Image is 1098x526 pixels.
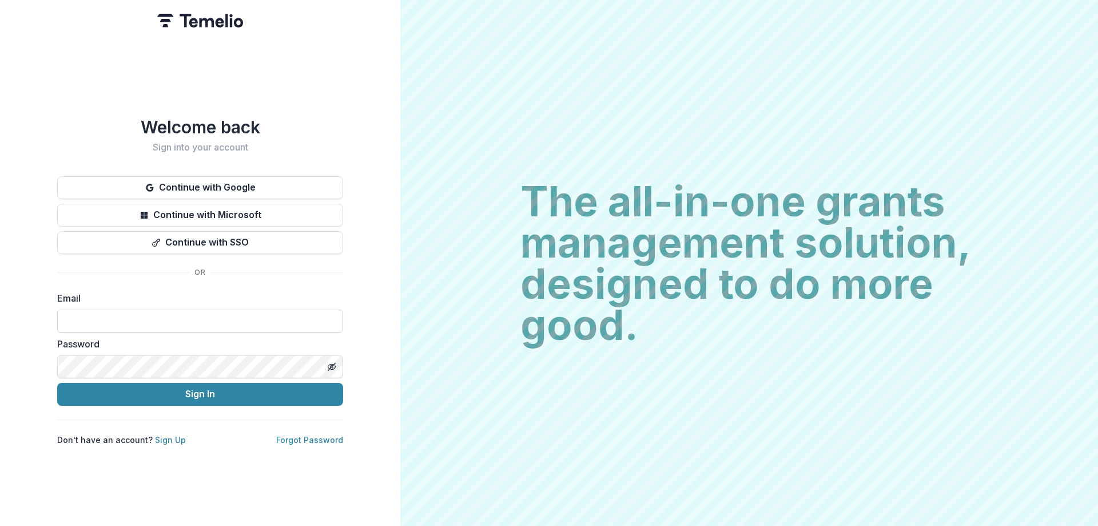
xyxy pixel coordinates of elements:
a: Forgot Password [276,435,343,445]
a: Sign Up [155,435,186,445]
p: Don't have an account? [57,434,186,446]
button: Continue with SSO [57,231,343,254]
h1: Welcome back [57,117,343,137]
button: Continue with Microsoft [57,204,343,227]
button: Continue with Google [57,176,343,199]
button: Toggle password visibility [323,358,341,376]
label: Email [57,291,336,305]
button: Sign In [57,383,343,406]
img: Temelio [157,14,243,27]
h2: Sign into your account [57,142,343,153]
label: Password [57,337,336,351]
